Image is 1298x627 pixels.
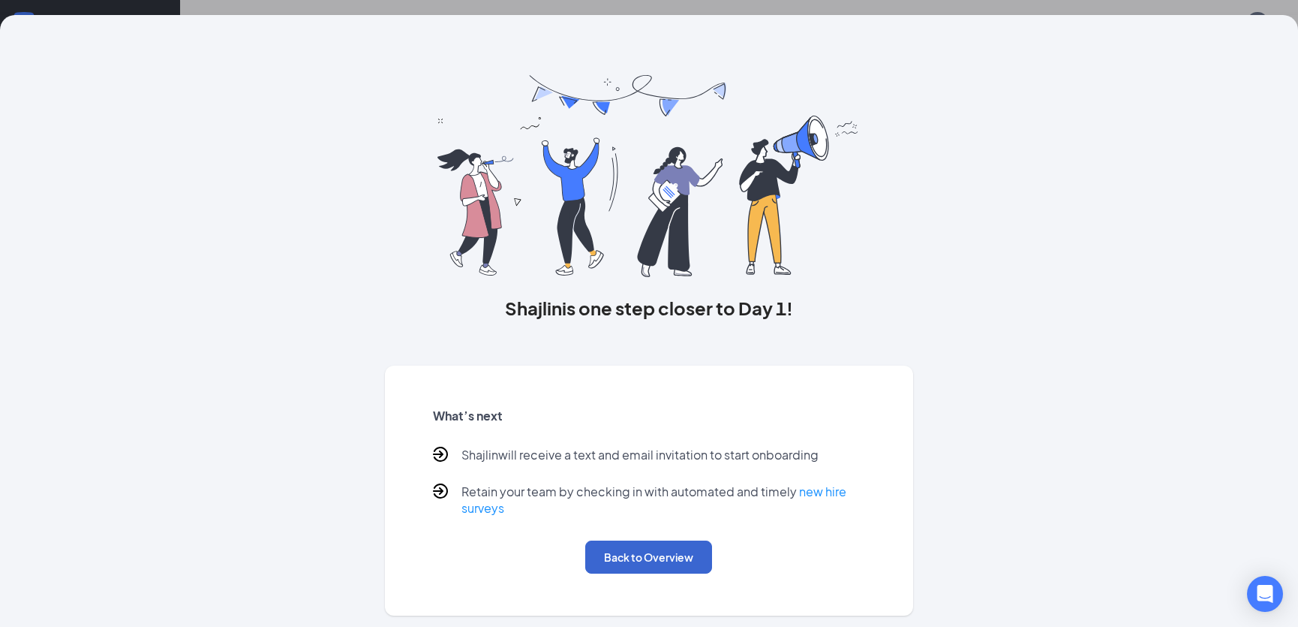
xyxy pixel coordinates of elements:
img: you are all set [437,75,860,277]
button: Back to Overview [585,541,712,574]
div: Open Intercom Messenger [1247,576,1283,612]
a: new hire surveys [461,484,846,516]
h5: What’s next [433,408,865,424]
p: Retain your team by checking in with automated and timely [461,484,865,517]
p: Shajlin will receive a text and email invitation to start onboarding [461,447,819,466]
h3: Shajlin is one step closer to Day 1! [385,295,913,321]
